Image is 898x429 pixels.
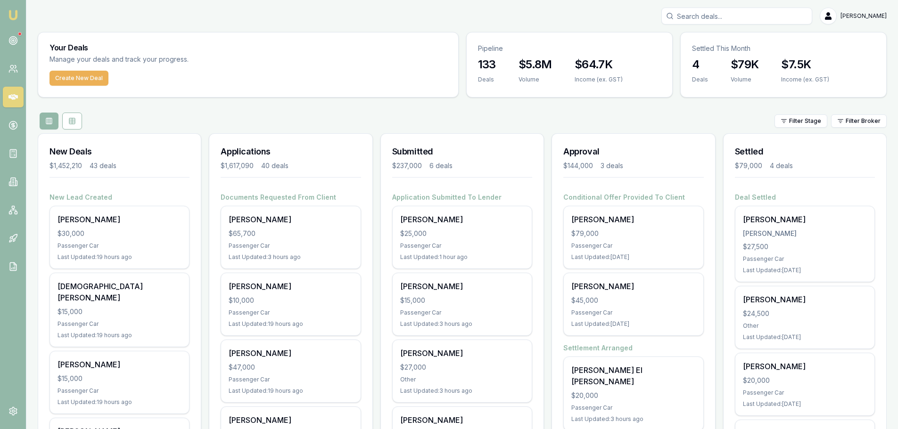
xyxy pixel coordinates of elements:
div: Volume [519,76,552,83]
div: Income (ex. GST) [781,76,829,83]
div: $65,700 [229,229,353,238]
div: 6 deals [429,161,453,170]
h4: Deal Settled [735,193,875,202]
div: Passenger Car [58,320,181,328]
div: Other [743,322,867,330]
h4: Conditional Offer Provided To Client [563,193,703,202]
h3: $7.5K [781,57,829,72]
div: $20,000 [743,376,867,385]
div: [PERSON_NAME] [58,359,181,370]
div: $15,000 [58,374,181,383]
div: [PERSON_NAME] [571,214,695,225]
h3: 4 [692,57,708,72]
div: 3 deals [601,161,623,170]
div: $27,500 [743,242,867,251]
div: Last Updated: [DATE] [571,320,695,328]
div: Passenger Car [743,389,867,397]
h4: New Lead Created [49,193,189,202]
div: $30,000 [58,229,181,238]
div: $15,000 [400,296,524,305]
div: Last Updated: [DATE] [743,267,867,274]
h3: $79K [731,57,759,72]
button: Create New Deal [49,71,108,86]
div: [PERSON_NAME] El [PERSON_NAME] [571,364,695,387]
div: Last Updated: 3 hours ago [400,387,524,395]
div: Income (ex. GST) [575,76,623,83]
div: 40 deals [261,161,288,170]
div: $79,000 [735,161,762,170]
div: Last Updated: 19 hours ago [58,332,181,339]
h3: Submitted [392,145,532,158]
div: [PERSON_NAME] [743,361,867,372]
div: [PERSON_NAME] [58,214,181,225]
div: [PERSON_NAME] [229,281,353,292]
div: $79,000 [571,229,695,238]
div: Last Updated: 19 hours ago [58,253,181,261]
div: $144,000 [563,161,593,170]
div: $45,000 [571,296,695,305]
div: Last Updated: 19 hours ago [229,387,353,395]
div: [PERSON_NAME] [400,414,524,426]
div: Last Updated: [DATE] [571,253,695,261]
div: $1,617,090 [221,161,254,170]
div: Passenger Car [229,376,353,383]
h3: Applications [221,145,361,158]
div: Passenger Car [229,242,353,250]
div: Deals [692,76,708,83]
div: $25,000 [400,229,524,238]
div: Last Updated: 3 hours ago [400,320,524,328]
div: Passenger Car [571,404,695,412]
div: 43 deals [90,161,116,170]
div: Passenger Car [229,309,353,316]
h3: New Deals [49,145,189,158]
span: [PERSON_NAME] [840,12,887,20]
button: Filter Stage [774,114,827,128]
h3: Approval [563,145,703,158]
div: Passenger Car [400,309,524,316]
button: Filter Broker [831,114,887,128]
div: Passenger Car [58,242,181,250]
div: [PERSON_NAME] [229,414,353,426]
div: Last Updated: 1 hour ago [400,253,524,261]
h3: 133 [478,57,496,72]
div: Last Updated: 3 hours ago [571,415,695,423]
h4: Settlement Arranged [563,343,703,353]
div: Last Updated: 3 hours ago [229,253,353,261]
div: [PERSON_NAME] [743,229,867,238]
div: Volume [731,76,759,83]
div: $10,000 [229,296,353,305]
div: Last Updated: 19 hours ago [58,398,181,406]
div: $20,000 [571,391,695,400]
div: [PERSON_NAME] [400,281,524,292]
h3: $64.7K [575,57,623,72]
div: [PERSON_NAME] [400,214,524,225]
div: Passenger Car [743,255,867,263]
div: [PERSON_NAME] [571,281,695,292]
div: $237,000 [392,161,422,170]
div: [PERSON_NAME] [743,214,867,225]
h4: Documents Requested From Client [221,193,361,202]
div: Passenger Car [400,242,524,250]
div: Last Updated: 19 hours ago [229,320,353,328]
p: Pipeline [478,44,661,53]
span: Filter Broker [846,117,881,125]
div: $24,500 [743,309,867,318]
div: [PERSON_NAME] [229,214,353,225]
h3: Your Deals [49,44,447,51]
div: $47,000 [229,363,353,372]
div: Last Updated: [DATE] [743,333,867,341]
div: $1,452,210 [49,161,82,170]
div: $15,000 [58,307,181,316]
div: Passenger Car [571,309,695,316]
p: Settled This Month [692,44,875,53]
div: 4 deals [770,161,793,170]
div: [PERSON_NAME] [229,348,353,359]
div: [DEMOGRAPHIC_DATA][PERSON_NAME] [58,281,181,303]
h3: $5.8M [519,57,552,72]
div: Last Updated: [DATE] [743,400,867,408]
h3: Settled [735,145,875,158]
h4: Application Submitted To Lender [392,193,532,202]
div: Passenger Car [571,242,695,250]
p: Manage your deals and track your progress. [49,54,291,65]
